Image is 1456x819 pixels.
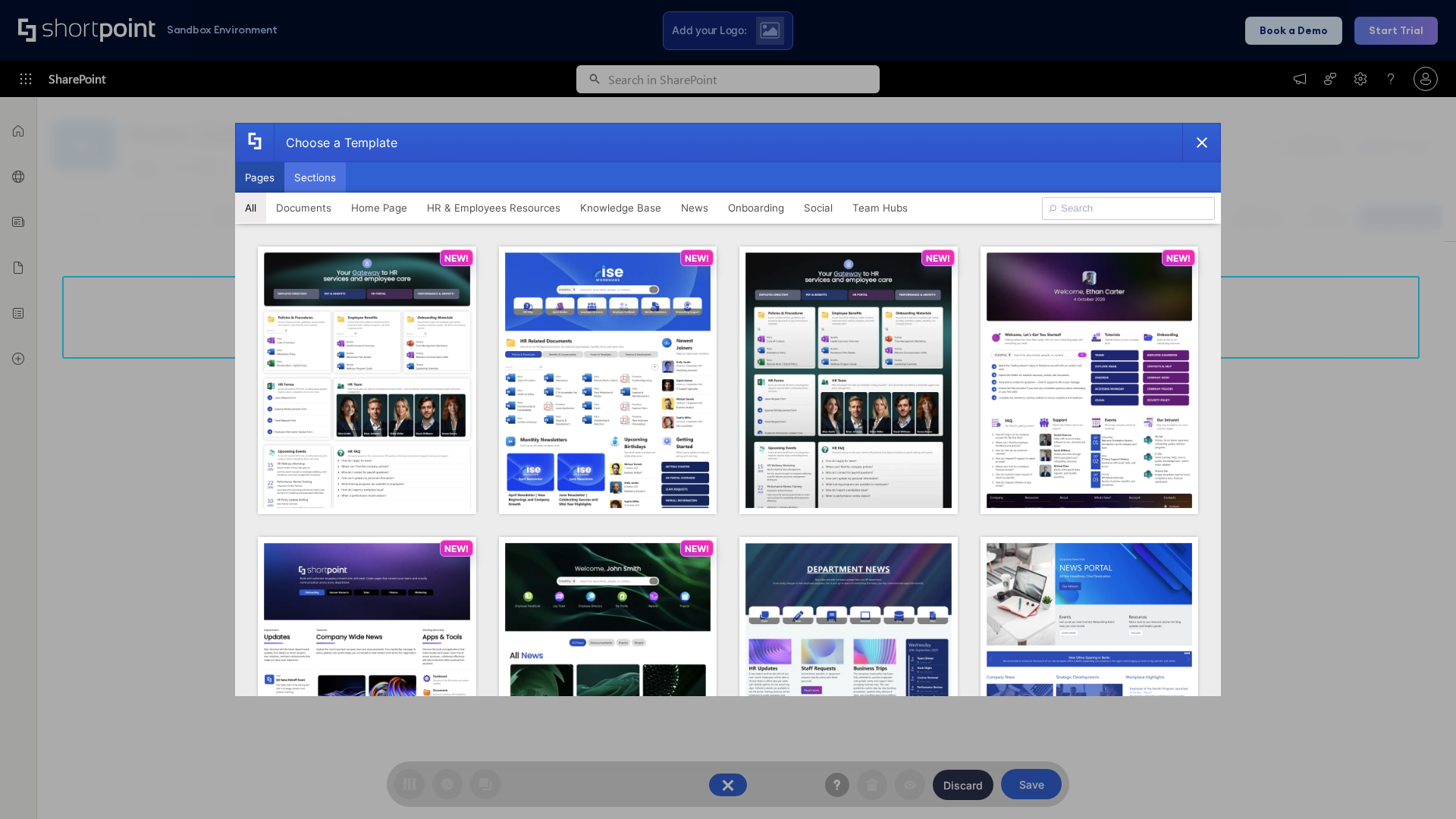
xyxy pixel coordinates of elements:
button: Home Page [341,193,417,223]
button: HR & Employees Resources [417,193,570,223]
button: Knowledge Base [570,193,671,223]
p: NEW! [926,253,950,264]
button: News [671,193,718,223]
button: Pages [235,162,284,193]
input: Search [1042,197,1215,220]
button: Onboarding [718,193,794,223]
div: Choose a Template [274,124,397,162]
button: Social [794,193,843,223]
p: NEW! [444,543,469,554]
p: NEW! [685,543,709,554]
button: Team Hubs [843,193,918,223]
button: All [235,193,266,223]
iframe: Chat Widget [1380,746,1456,819]
p: NEW! [1166,253,1191,264]
p: NEW! [685,253,709,264]
p: NEW! [444,253,469,264]
button: Sections [284,162,346,193]
button: Documents [266,193,341,223]
div: template selector [235,123,1221,696]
